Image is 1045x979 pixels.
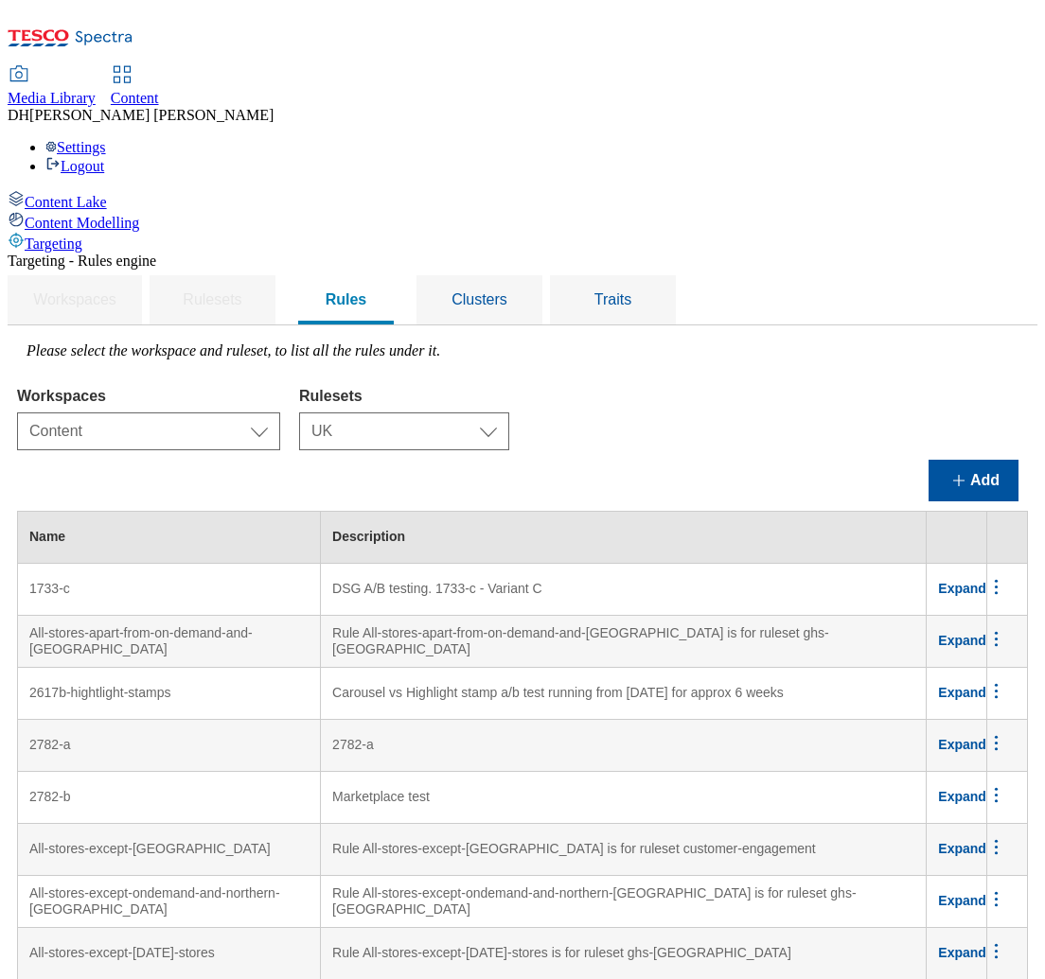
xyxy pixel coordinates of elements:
[984,627,1008,651] svg: menus
[321,668,927,720] td: Carousel vs Highlight stamp a/b test running from [DATE] for approx 6 weeks
[938,737,986,752] span: Expand
[18,772,321,824] td: 2782-b
[18,564,321,616] td: 1733-c
[8,67,96,107] a: Media Library
[938,633,986,648] span: Expand
[984,731,1008,755] svg: menus
[29,107,274,123] span: [PERSON_NAME] [PERSON_NAME]
[25,215,139,231] span: Content Modelling
[17,388,280,405] label: Workspaces
[18,720,321,772] td: 2782-a
[45,158,104,174] a: Logout
[938,789,986,804] span: Expand
[984,679,1008,703] svg: menus
[18,824,321,876] td: All-stores-except-[GEOGRAPHIC_DATA]
[321,564,927,616] td: DSG A/B testing. 1733-c - Variant C
[18,512,321,564] th: Name
[594,291,631,307] span: Traits
[8,253,1037,270] div: Targeting - Rules engine
[321,772,927,824] td: Marketplace test
[27,342,440,358] label: Please select the workspace and ruleset, to list all the rules under it.
[18,616,321,668] td: All-stores-apart-from-on-demand-and-[GEOGRAPHIC_DATA]
[984,939,1008,963] svg: menus
[111,90,159,106] span: Content
[18,668,321,720] td: 2617b-hightlight-stamps
[321,616,927,668] td: Rule All-stores-apart-from-on-demand-and-[GEOGRAPHIC_DATA] is for ruleset ghs-[GEOGRAPHIC_DATA]
[452,291,507,307] span: Clusters
[326,291,367,307] span: Rules
[299,388,509,405] label: Rulesets
[321,824,927,876] td: Rule All-stores-except-[GEOGRAPHIC_DATA] is for ruleset customer-engagement
[938,841,986,856] span: Expand
[984,887,1008,911] svg: menus
[984,835,1008,859] svg: menus
[321,512,927,564] th: Description
[938,685,986,700] span: Expand
[8,211,1037,232] a: Content Modelling
[25,194,107,210] span: Content Lake
[321,876,927,928] td: Rule All-stores-except-ondemand-and-northern-[GEOGRAPHIC_DATA] is for ruleset ghs-[GEOGRAPHIC_DATA]
[938,945,986,960] span: Expand
[25,236,82,252] span: Targeting
[18,876,321,928] td: All-stores-except-ondemand-and-northern-[GEOGRAPHIC_DATA]
[8,90,96,106] span: Media Library
[984,575,1008,599] svg: menus
[111,67,159,107] a: Content
[8,232,1037,253] a: Targeting
[929,460,1018,501] button: Add
[8,107,29,123] span: DH
[45,139,106,155] a: Settings
[8,190,1037,211] a: Content Lake
[938,581,986,596] span: Expand
[321,720,927,772] td: 2782-a
[938,893,986,908] span: Expand
[984,783,1008,807] svg: menus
